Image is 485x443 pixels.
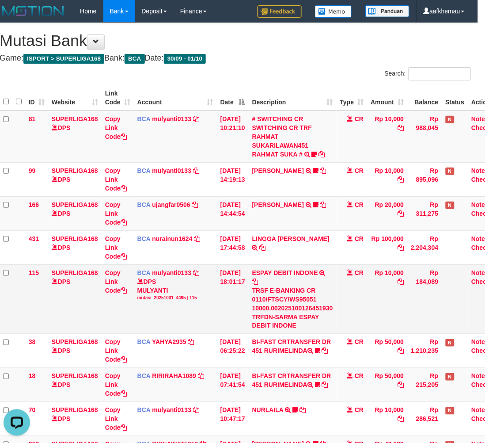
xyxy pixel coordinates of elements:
a: Note [471,115,485,122]
a: Copy Link Code [105,407,127,432]
a: nurainun1624 [152,235,193,242]
span: CR [355,167,364,174]
td: DPS [48,368,102,402]
a: Note [471,339,485,346]
span: CR [355,115,364,122]
a: Copy LINGGA ADITYA PRAT to clipboard [260,244,266,251]
span: 115 [29,269,39,276]
span: Has Note [446,116,455,123]
a: ujangfar0506 [152,201,190,208]
a: Copy MUHAMMAD REZA to clipboard [320,167,326,174]
a: SUPERLIGA168 [52,235,98,242]
a: Copy Link Code [105,373,127,397]
span: ISPORT > SUPERLIGA168 [23,54,104,64]
a: Copy NOVEN ELING PRAYOG to clipboard [320,201,326,208]
th: Link Code: activate to sort column ascending [102,85,134,111]
th: Description: activate to sort column ascending [249,85,337,111]
a: SUPERLIGA168 [52,201,98,208]
span: 38 [29,339,36,346]
a: YAHYA2935 [152,339,186,346]
a: Note [471,373,485,380]
td: DPS [48,264,102,334]
td: [DATE] 14:44:54 [217,196,249,230]
td: Rp 1,210,235 [407,334,442,368]
img: Button%20Memo.svg [315,5,352,18]
a: Copy BI-FAST CRTRANSFER DR 451 RURIMELINDA to clipboard [322,382,328,389]
a: Copy ESPAY DEBIT INDONE to clipboard [252,278,258,285]
td: Rp 50,000 [367,334,407,368]
a: Copy Link Code [105,269,127,294]
a: ESPAY DEBIT INDONE [252,269,318,276]
a: SUPERLIGA168 [52,339,98,346]
a: SUPERLIGA168 [52,269,98,276]
a: Copy Rp 10,000 to clipboard [398,416,404,423]
td: Rp 10,000 [367,264,407,334]
td: Rp 20,000 [367,196,407,230]
td: DPS [48,334,102,368]
a: Note [471,201,485,208]
a: Copy Rp 100,000 to clipboard [398,244,404,251]
td: [DATE] 14:19:13 [217,162,249,196]
span: BCA [137,339,151,346]
td: DPS [48,162,102,196]
a: SUPERLIGA168 [52,115,98,122]
span: Has Note [446,168,455,175]
a: RIRIRAHA1089 [152,373,197,380]
div: TRSF E-BANKING CR 0110/FTSCY/WS95051 10000.002025100126451930 TRFDN-SARMA ESPAY DEBIT INDONE [252,286,333,330]
span: BCA [137,407,151,414]
td: [DATE] 18:01:17 [217,264,249,334]
span: 18 [29,373,36,380]
td: Rp 10,000 [367,162,407,196]
a: Copy nurainun1624 to clipboard [194,235,200,242]
button: Open LiveChat chat widget [4,4,30,30]
a: Copy mulyanti0133 to clipboard [193,407,199,414]
a: Copy ujangfar0506 to clipboard [192,201,198,208]
a: Copy Link Code [105,339,127,363]
a: Copy mulyanti0133 to clipboard [193,115,199,122]
td: Rp 311,275 [407,196,442,230]
span: BCA [137,167,151,174]
td: Rp 895,096 [407,162,442,196]
td: Rp 988,045 [407,111,442,163]
a: Note [471,167,485,174]
span: CR [355,269,364,276]
td: DPS [48,402,102,436]
span: CR [355,373,364,380]
span: BCA [137,373,151,380]
td: Rp 100,000 [367,230,407,264]
a: [PERSON_NAME] [252,201,304,208]
td: BI-FAST CRTRANSFER DR 451 RURIMELINDA [249,334,337,368]
a: Copy Rp 10,000 to clipboard [398,176,404,183]
th: Date: activate to sort column descending [217,85,249,111]
td: [DATE] 17:44:58 [217,230,249,264]
a: Note [471,235,485,242]
a: Copy Link Code [105,235,127,260]
a: Copy Rp 10,000 to clipboard [398,124,404,131]
span: Has Note [446,407,455,415]
div: mutasi_20251001_4495 | 115 [137,295,213,301]
a: Copy mulyanti0133 to clipboard [193,167,199,174]
a: # SWITCHING CR SWITCHING CR TRF RAHMAT SUKARILAWAN451 RAHMAT SUKA # [252,115,312,158]
th: Status [442,85,468,111]
span: BCA [137,235,151,242]
td: [DATE] 10:21:10 [217,111,249,163]
span: BCA [125,54,144,64]
a: mulyanti0133 [152,269,192,276]
a: Copy YAHYA2935 to clipboard [188,339,194,346]
td: [DATE] 06:25:22 [217,334,249,368]
span: CR [355,407,364,414]
span: 166 [29,201,39,208]
img: Feedback.jpg [258,5,302,18]
td: Rp 215,205 [407,368,442,402]
a: SUPERLIGA168 [52,407,98,414]
a: Copy mulyanti0133 to clipboard [193,269,199,276]
td: Rp 286,521 [407,402,442,436]
a: Copy Rp 50,000 to clipboard [398,348,404,355]
a: SUPERLIGA168 [52,373,98,380]
td: Rp 184,089 [407,264,442,334]
td: Rp 10,000 [367,402,407,436]
a: mulyanti0133 [152,115,192,122]
a: Copy BI-FAST CRTRANSFER DR 451 RURIMELINDA to clipboard [322,348,328,355]
a: Note [471,269,485,276]
a: Copy Rp 10,000 to clipboard [398,278,404,285]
